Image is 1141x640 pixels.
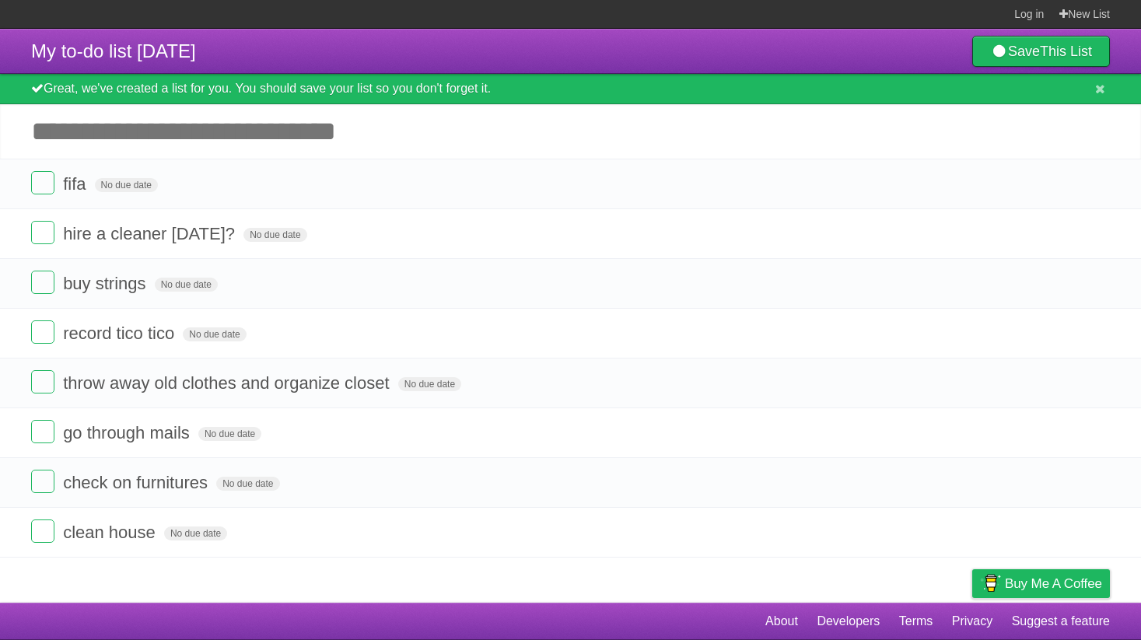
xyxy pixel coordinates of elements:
[31,320,54,344] label: Done
[63,174,89,194] span: fifa
[31,40,196,61] span: My to-do list [DATE]
[63,274,149,293] span: buy strings
[31,271,54,294] label: Done
[1005,570,1102,597] span: Buy me a coffee
[63,224,239,243] span: hire a cleaner [DATE]?
[63,323,178,343] span: record tico tico
[1040,44,1092,59] b: This List
[216,477,279,491] span: No due date
[765,607,798,636] a: About
[63,373,393,393] span: throw away old clothes and organize closet
[95,178,158,192] span: No due date
[398,377,461,391] span: No due date
[183,327,246,341] span: No due date
[164,526,227,540] span: No due date
[63,523,159,542] span: clean house
[31,470,54,493] label: Done
[31,420,54,443] label: Done
[899,607,933,636] a: Terms
[243,228,306,242] span: No due date
[952,607,992,636] a: Privacy
[63,423,194,442] span: go through mails
[817,607,880,636] a: Developers
[31,519,54,543] label: Done
[972,569,1110,598] a: Buy me a coffee
[198,427,261,441] span: No due date
[980,570,1001,596] img: Buy me a coffee
[972,36,1110,67] a: SaveThis List
[155,278,218,292] span: No due date
[63,473,212,492] span: check on furnitures
[31,171,54,194] label: Done
[31,221,54,244] label: Done
[1012,607,1110,636] a: Suggest a feature
[31,370,54,393] label: Done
